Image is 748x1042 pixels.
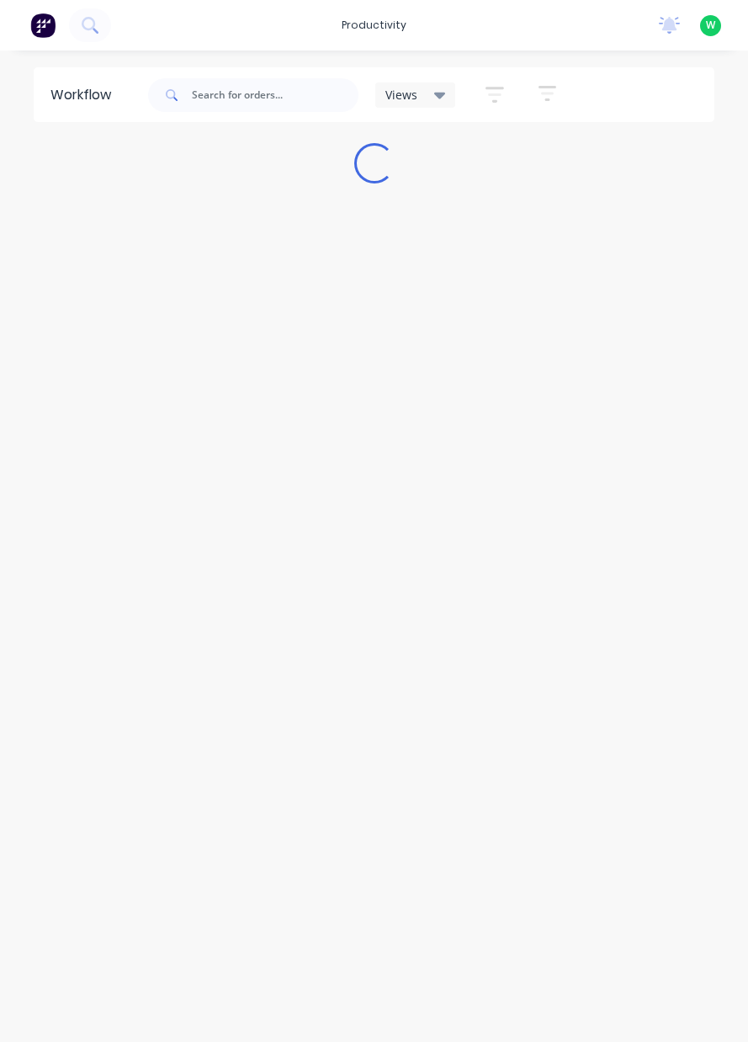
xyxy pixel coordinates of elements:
span: W [706,18,715,33]
div: productivity [333,13,415,38]
input: Search for orders... [192,78,358,112]
div: Workflow [50,85,119,105]
img: Factory [30,13,56,38]
span: Views [385,86,417,104]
